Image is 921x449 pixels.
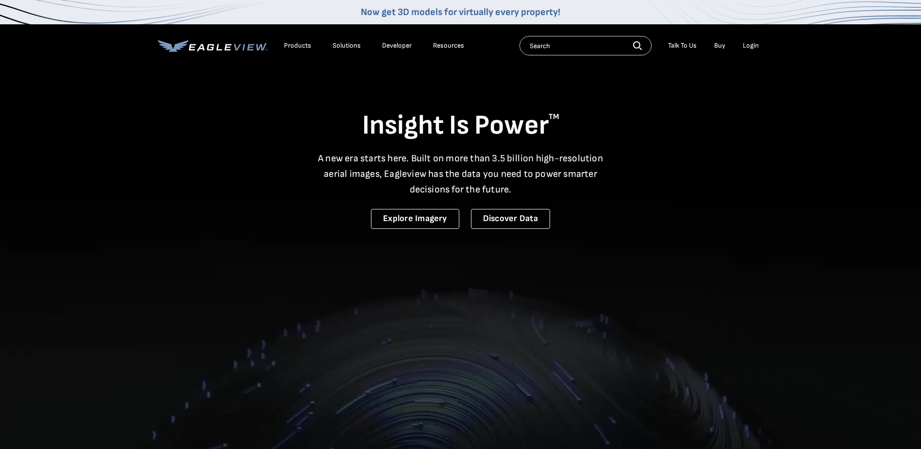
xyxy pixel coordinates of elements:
a: Now get 3D models for virtually every property! [361,6,560,18]
a: Developer [382,41,412,50]
a: Explore Imagery [371,209,459,229]
sup: TM [549,112,559,121]
div: Login [743,41,759,50]
div: Talk To Us [668,41,697,50]
input: Search [519,36,652,55]
p: A new era starts here. Built on more than 3.5 billion high-resolution aerial images, Eagleview ha... [312,151,609,197]
div: Resources [433,41,464,50]
a: Discover Data [471,209,550,229]
h1: Insight Is Power [158,109,764,143]
a: Buy [714,41,725,50]
div: Products [284,41,311,50]
div: Solutions [333,41,361,50]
